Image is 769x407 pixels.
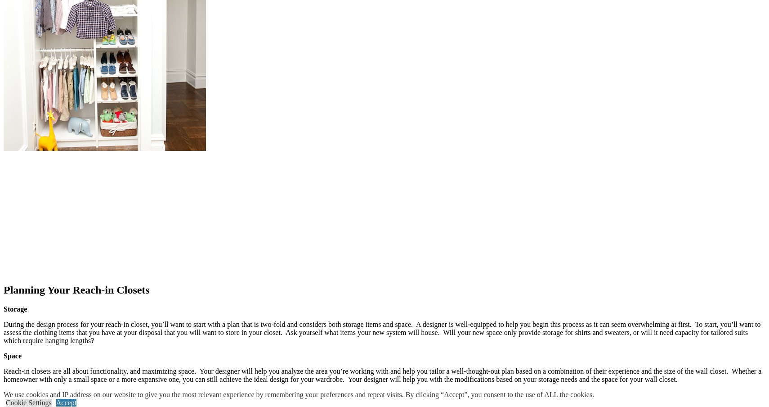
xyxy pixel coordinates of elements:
p: Reach-in closets are all about functionality, and maximizing space. Your designer will help you a... [4,367,765,384]
strong: Space [4,352,22,360]
strong: Storage [4,305,27,313]
a: Accept [56,399,76,407]
h2: Planning Your Reach-in Closets [4,284,765,296]
div: We use cookies and IP address on our website to give you the most relevant experience by remember... [4,391,594,399]
a: Cookie Settings [6,399,52,407]
p: During the design process for your reach-in closet, you’ll want to start with a plan that is two-... [4,321,765,345]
